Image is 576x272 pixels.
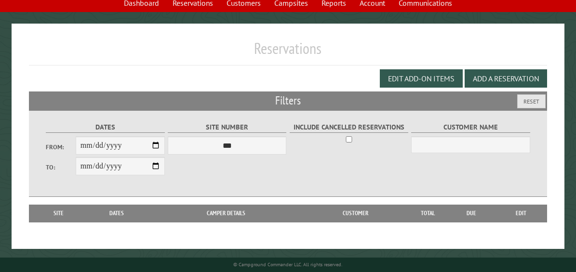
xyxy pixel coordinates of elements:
label: Customer Name [411,122,530,133]
th: Site [34,205,84,222]
label: From: [46,142,76,152]
label: Dates [46,122,164,133]
button: Reset [517,94,546,108]
h2: Filters [29,91,548,110]
h1: Reservations [29,39,548,65]
label: Site Number [168,122,286,133]
th: Dates [84,205,149,222]
button: Edit Add-on Items [380,69,463,88]
th: Total [409,205,447,222]
button: Add a Reservation [465,69,547,88]
th: Edit [496,205,548,222]
label: To: [46,163,76,172]
small: © Campground Commander LLC. All rights reserved. [234,261,343,268]
th: Camper Details [149,205,303,222]
th: Customer [303,205,409,222]
label: Include Cancelled Reservations [290,122,408,133]
th: Due [447,205,496,222]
